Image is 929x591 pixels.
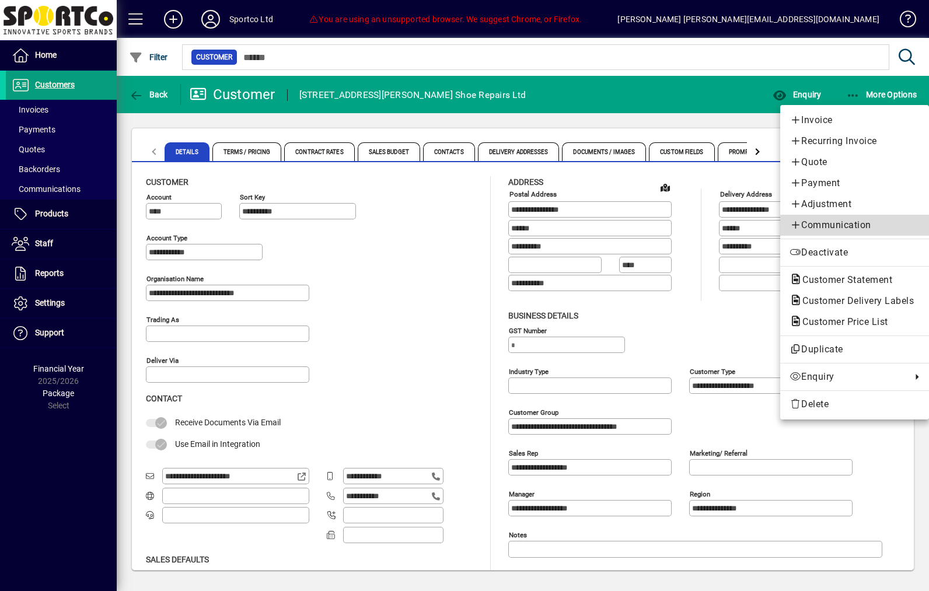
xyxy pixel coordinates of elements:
[780,242,929,263] button: Deactivate customer
[790,274,898,285] span: Customer Statement
[790,397,920,411] span: Delete
[790,316,894,327] span: Customer Price List
[790,218,920,232] span: Communication
[790,176,920,190] span: Payment
[790,155,920,169] span: Quote
[790,113,920,127] span: Invoice
[790,246,920,260] span: Deactivate
[790,197,920,211] span: Adjustment
[790,370,906,384] span: Enquiry
[790,295,920,306] span: Customer Delivery Labels
[790,134,920,148] span: Recurring Invoice
[790,342,920,356] span: Duplicate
